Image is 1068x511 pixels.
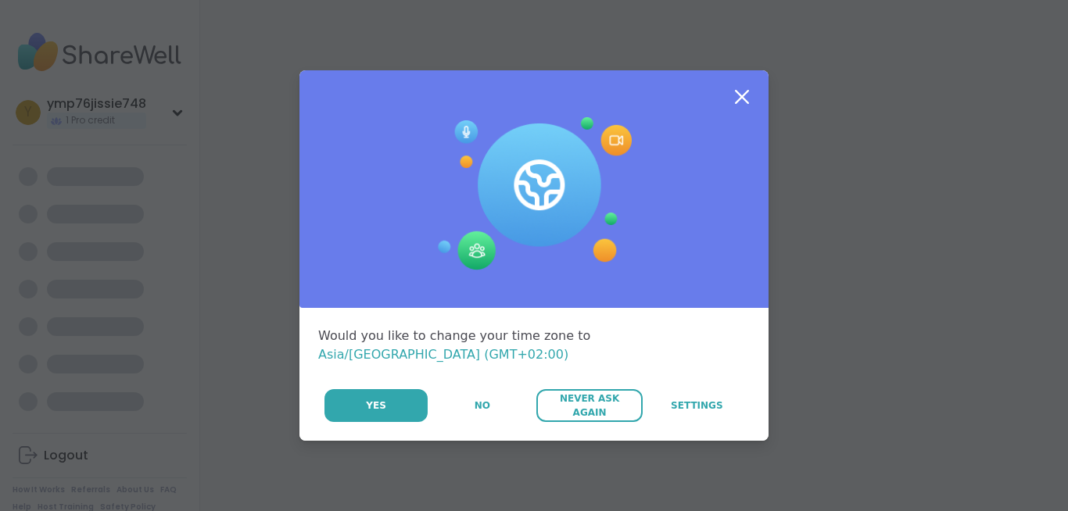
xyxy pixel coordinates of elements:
[475,398,490,413] span: No
[544,391,634,420] span: Never Ask Again
[671,398,723,413] span: Settings
[644,389,750,422] a: Settings
[366,398,386,413] span: Yes
[429,389,535,422] button: No
[536,389,642,422] button: Never Ask Again
[436,117,632,270] img: Session Experience
[318,347,568,362] span: Asia/[GEOGRAPHIC_DATA] (GMT+02:00)
[318,327,750,364] div: Would you like to change your time zone to
[324,389,428,422] button: Yes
